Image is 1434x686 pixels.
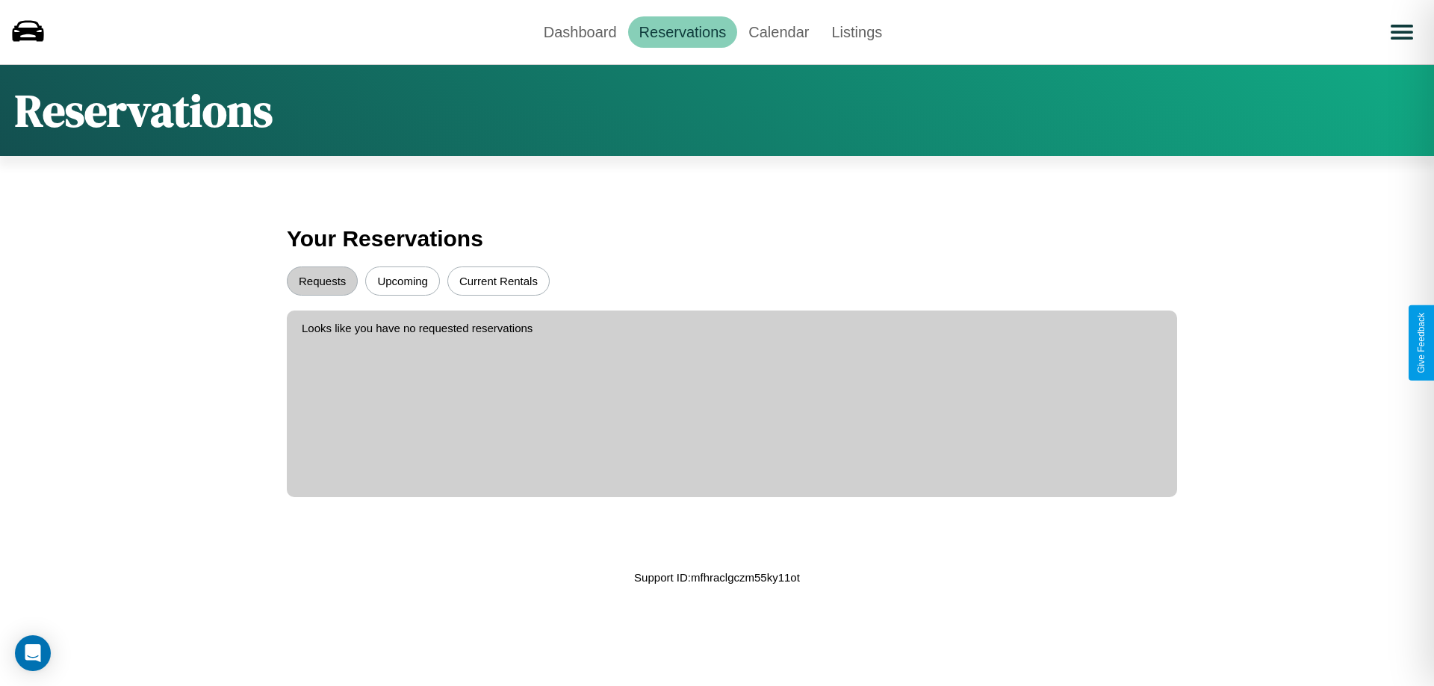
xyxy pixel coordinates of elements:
[737,16,820,48] a: Calendar
[15,80,273,141] h1: Reservations
[820,16,893,48] a: Listings
[628,16,738,48] a: Reservations
[287,219,1147,259] h3: Your Reservations
[533,16,628,48] a: Dashboard
[287,266,358,296] button: Requests
[634,567,800,587] p: Support ID: mfhraclgczm55ky11ot
[15,635,51,671] div: Open Intercom Messenger
[302,318,1162,338] p: Looks like you have no requested reservations
[365,266,440,296] button: Upcoming
[1381,11,1423,53] button: Open menu
[447,266,550,296] button: Current Rentals
[1416,313,1427,373] div: Give Feedback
